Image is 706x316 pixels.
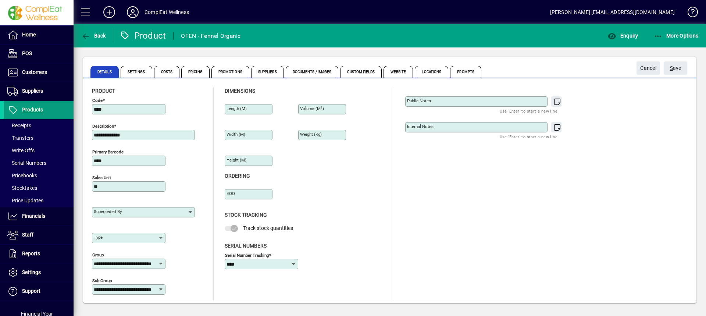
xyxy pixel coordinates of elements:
[640,62,656,74] span: Cancel
[92,149,124,155] mat-label: Primary barcode
[225,173,250,179] span: Ordering
[74,29,114,42] app-page-header-button: Back
[22,32,36,38] span: Home
[97,6,121,19] button: Add
[7,198,43,203] span: Price Updates
[22,213,45,219] span: Financials
[4,226,74,244] a: Staff
[145,6,189,18] div: ComplEat Wellness
[225,88,255,94] span: Dimensions
[652,29,700,42] button: More Options
[340,66,381,78] span: Custom Fields
[22,50,32,56] span: POS
[120,30,166,42] div: Product
[92,175,111,180] mat-label: Sales unit
[4,132,74,144] a: Transfers
[7,123,31,128] span: Receipts
[181,66,210,78] span: Pricing
[22,232,33,238] span: Staff
[227,191,235,196] mat-label: EOQ
[450,66,481,78] span: Prompts
[4,144,74,157] a: Write Offs
[670,65,673,71] span: S
[286,66,339,78] span: Documents / Images
[4,182,74,194] a: Stocktakes
[664,61,687,75] button: Save
[4,45,74,63] a: POS
[94,235,103,240] mat-label: Type
[92,124,114,129] mat-label: Description
[22,88,43,94] span: Suppliers
[227,157,246,163] mat-label: Height (m)
[211,66,249,78] span: Promotions
[92,278,112,283] mat-label: Sub group
[682,1,697,25] a: Knowledge Base
[225,243,267,249] span: Serial Numbers
[90,66,119,78] span: Details
[94,209,122,214] mat-label: Superseded by
[92,252,104,258] mat-label: Group
[22,269,41,275] span: Settings
[7,135,33,141] span: Transfers
[500,132,557,141] mat-hint: Use 'Enter' to start a new line
[121,6,145,19] button: Profile
[4,26,74,44] a: Home
[227,106,247,111] mat-label: Length (m)
[251,66,284,78] span: Suppliers
[4,157,74,169] a: Serial Numbers
[654,33,699,39] span: More Options
[243,225,293,231] span: Track stock quantities
[4,82,74,100] a: Suppliers
[384,66,413,78] span: Website
[300,132,322,137] mat-label: Weight (Kg)
[22,69,47,75] span: Customers
[22,251,40,256] span: Reports
[4,282,74,301] a: Support
[227,132,245,137] mat-label: Width (m)
[606,29,640,42] button: Enquiry
[407,98,431,103] mat-label: Public Notes
[4,119,74,132] a: Receipts
[607,33,638,39] span: Enquiry
[121,66,152,78] span: Settings
[300,106,324,111] mat-label: Volume (m )
[4,207,74,226] a: Financials
[92,88,115,94] span: Product
[79,29,108,42] button: Back
[92,98,103,103] mat-label: Code
[4,169,74,182] a: Pricebooks
[4,63,74,82] a: Customers
[154,66,180,78] span: Costs
[7,185,37,191] span: Stocktakes
[22,288,40,294] span: Support
[4,263,74,282] a: Settings
[81,33,106,39] span: Back
[670,62,681,74] span: ave
[22,107,43,113] span: Products
[181,30,240,42] div: OFEN - Fennel Organic
[7,173,37,178] span: Pricebooks
[550,6,675,18] div: [PERSON_NAME] [EMAIL_ADDRESS][DOMAIN_NAME]
[7,160,46,166] span: Serial Numbers
[321,106,322,109] sup: 3
[225,252,269,258] mat-label: Serial Number tracking
[225,212,267,218] span: Stock Tracking
[407,124,434,129] mat-label: Internal Notes
[4,194,74,207] a: Price Updates
[7,148,35,153] span: Write Offs
[4,245,74,263] a: Reports
[637,61,660,75] button: Cancel
[415,66,448,78] span: Locations
[500,107,557,115] mat-hint: Use 'Enter' to start a new line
